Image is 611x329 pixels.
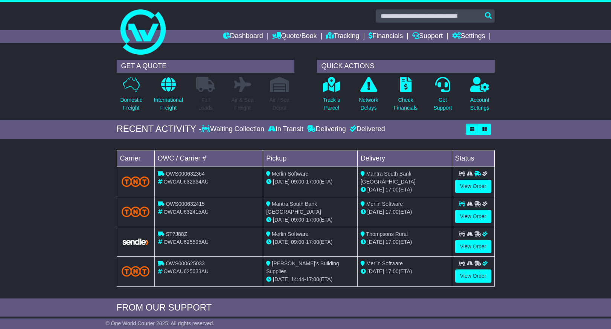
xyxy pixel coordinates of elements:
[348,125,385,133] div: Delivered
[306,239,319,245] span: 17:00
[122,238,150,246] img: GetCarrierServiceLogo
[361,238,449,246] div: (ETA)
[455,240,491,253] a: View Order
[273,276,290,282] span: [DATE]
[306,217,319,223] span: 17:00
[266,216,354,224] div: - (ETA)
[455,180,491,193] a: View Order
[361,171,416,185] span: Mantra South Bank [GEOGRAPHIC_DATA]
[154,77,183,116] a: InternationalFreight
[266,260,339,274] span: [PERSON_NAME]'s Building Supplies
[412,30,443,43] a: Support
[369,30,403,43] a: Financials
[291,276,304,282] span: 14:44
[117,302,495,313] div: FROM OUR SUPPORT
[117,60,294,73] div: GET A QUOTE
[201,125,266,133] div: Waiting Collection
[385,209,399,215] span: 17:00
[452,30,485,43] a: Settings
[272,171,308,177] span: Merlin Software
[163,268,209,274] span: OWCAU625033AU
[117,150,154,167] td: Carrier
[306,276,319,282] span: 17:00
[163,209,209,215] span: OWCAU632415AU
[367,187,384,193] span: [DATE]
[120,77,142,116] a: DomesticFreight
[166,260,205,266] span: OWS000625033
[266,238,354,246] div: - (ETA)
[433,77,452,116] a: GetSupport
[163,179,209,185] span: OWCAU632364AU
[122,207,150,217] img: TNT_Domestic.png
[366,201,403,207] span: Merlin Software
[122,176,150,187] img: TNT_Domestic.png
[266,125,305,133] div: In Transit
[455,269,491,283] a: View Order
[273,217,290,223] span: [DATE]
[166,171,205,177] span: OWS000632364
[317,60,495,73] div: QUICK ACTIONS
[273,239,290,245] span: [DATE]
[323,96,340,112] p: Track a Parcel
[385,187,399,193] span: 17:00
[106,320,215,326] span: © One World Courier 2025. All rights reserved.
[272,231,308,237] span: Merlin Software
[366,260,403,266] span: Merlin Software
[385,268,399,274] span: 17:00
[266,275,354,283] div: - (ETA)
[366,231,408,237] span: Thompsons Rural
[470,77,490,116] a: AccountSettings
[154,150,263,167] td: OWC / Carrier #
[122,266,150,276] img: TNT_Domestic.png
[166,231,187,237] span: ST7J88Z
[263,150,358,167] td: Pickup
[361,268,449,275] div: (ETA)
[120,96,142,112] p: Domestic Freight
[433,96,452,112] p: Get Support
[272,30,317,43] a: Quote/Book
[326,30,359,43] a: Tracking
[367,239,384,245] span: [DATE]
[305,125,348,133] div: Delivering
[394,96,417,112] p: Check Financials
[361,208,449,216] div: (ETA)
[393,77,418,116] a: CheckFinancials
[357,150,452,167] td: Delivery
[223,30,263,43] a: Dashboard
[358,77,378,116] a: NetworkDelays
[306,179,319,185] span: 17:00
[196,96,215,112] p: Full Loads
[367,268,384,274] span: [DATE]
[455,210,491,223] a: View Order
[361,186,449,194] div: (ETA)
[385,239,399,245] span: 17:00
[323,77,341,116] a: Track aParcel
[291,179,304,185] span: 09:00
[291,239,304,245] span: 09:00
[117,124,202,135] div: RECENT ACTIVITY -
[291,217,304,223] span: 09:00
[166,201,205,207] span: OWS000632415
[452,150,494,167] td: Status
[367,209,384,215] span: [DATE]
[266,201,321,215] span: Mantra South Bank [GEOGRAPHIC_DATA]
[470,96,489,112] p: Account Settings
[270,96,290,112] p: Air / Sea Depot
[266,178,354,186] div: - (ETA)
[163,239,209,245] span: OWCAU625595AU
[359,96,378,112] p: Network Delays
[232,96,254,112] p: Air & Sea Freight
[154,96,183,112] p: International Freight
[273,179,290,185] span: [DATE]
